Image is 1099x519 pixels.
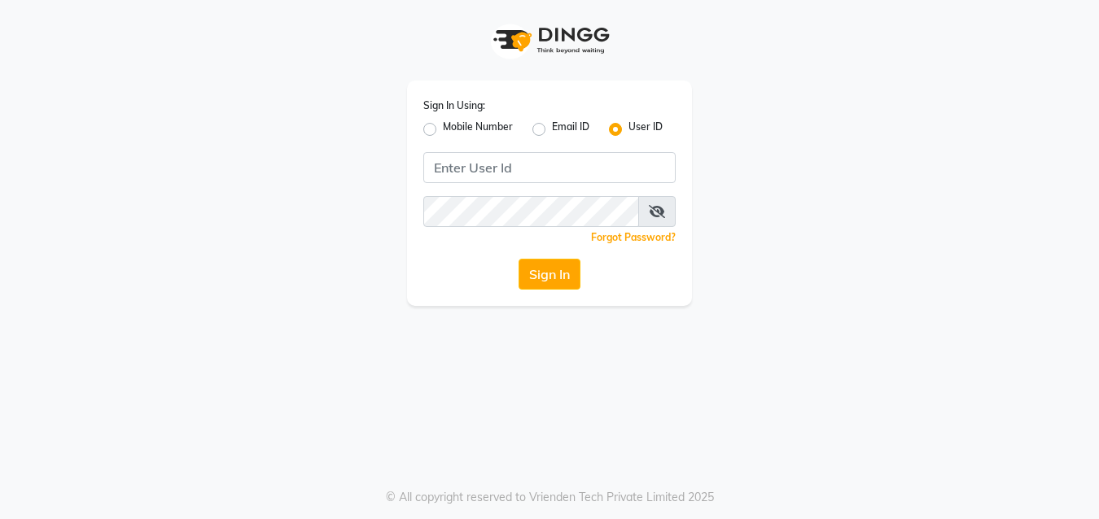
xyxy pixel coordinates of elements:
[628,120,663,139] label: User ID
[423,98,485,113] label: Sign In Using:
[552,120,589,139] label: Email ID
[519,259,580,290] button: Sign In
[423,152,676,183] input: Username
[423,196,639,227] input: Username
[484,16,615,64] img: logo1.svg
[443,120,513,139] label: Mobile Number
[591,231,676,243] a: Forgot Password?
